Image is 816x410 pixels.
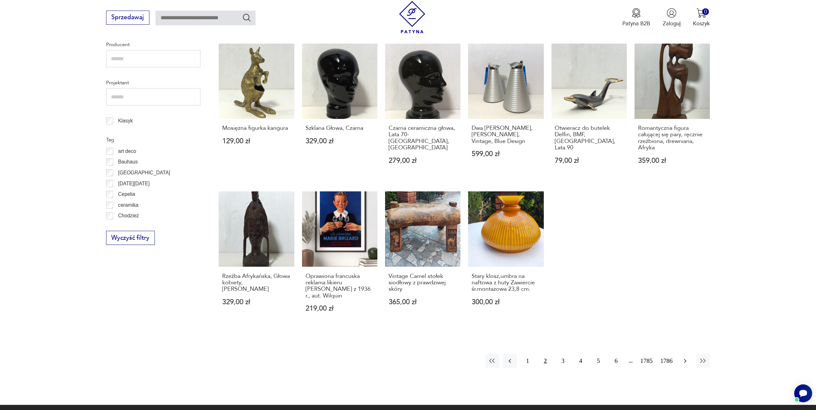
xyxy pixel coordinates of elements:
a: Vintage Camel stołek siodłowy z prawdziwej skóryVintage Camel stołek siodłowy z prawdziwej skóry3... [385,191,460,327]
h3: Stary klosz,umbra na naftowa z huty Zawiercie śr.montażowa 23,8 cm. [472,273,540,293]
h3: Szklana Głowa, Czarna [306,125,374,131]
button: 5 [592,354,605,368]
h3: Otwieracz do butelek Delfin, BMF, [GEOGRAPHIC_DATA], Lata 90 [555,125,623,151]
p: Patyna B2B [622,20,650,27]
p: [DATE][DATE] [118,180,149,188]
a: Szklana Głowa, CzarnaSzklana Głowa, Czarna329,00 zł [302,44,377,179]
button: 1 [521,354,534,368]
p: Klasyk [118,117,133,125]
p: Producent [106,40,200,49]
button: 1786 [658,354,674,368]
img: Ikonka użytkownika [667,8,677,18]
a: Ikona medaluPatyna B2B [622,8,650,27]
p: Cepelia [118,190,135,198]
img: Ikona medalu [631,8,641,18]
p: 79,00 zł [555,157,623,164]
a: Dwa Termosy Alfi, Tassilo V. Grolman, Vintage, Blue DesignDwa [PERSON_NAME], [PERSON_NAME], Vinta... [468,44,543,179]
a: Rzeźba Afrykańska, Głowa kobiety, Drewno HebanoweRzeźba Afrykańska, Głowa kobiety, [PERSON_NAME]3... [219,191,294,327]
button: 0Koszyk [693,8,710,27]
h3: Rzeźba Afrykańska, Głowa kobiety, [PERSON_NAME] [222,273,291,293]
div: 0 [702,8,709,15]
p: 279,00 zł [389,157,457,164]
p: Zaloguj [663,20,681,27]
p: art deco [118,147,136,155]
button: Zaloguj [663,8,681,27]
button: Patyna B2B [622,8,650,27]
p: Projektant [106,79,200,87]
p: 365,00 zł [389,299,457,305]
a: Czarna ceramiczna głowa, Lata 70-te, NiemcyCzarna ceramiczna głowa, Lata 70-[GEOGRAPHIC_DATA], [G... [385,44,460,179]
p: [GEOGRAPHIC_DATA] [118,169,170,177]
p: 599,00 zł [472,151,540,157]
h3: Czarna ceramiczna głowa, Lata 70-[GEOGRAPHIC_DATA], [GEOGRAPHIC_DATA] [389,125,457,151]
a: Oprawiona francuska reklama likieru MARIE BRIZARD z 1936 r., aut. WilquinOprawiona francuska rekl... [302,191,377,327]
button: 6 [609,354,623,368]
button: 2 [538,354,552,368]
p: Bauhaus [118,158,138,166]
button: Szukaj [242,13,251,22]
p: Ćmielów [118,222,137,231]
p: Tag [106,136,200,144]
p: 329,00 zł [306,138,374,145]
p: Chodzież [118,212,139,220]
p: 219,00 zł [306,305,374,312]
button: Sprzedawaj [106,11,149,25]
p: 359,00 zł [638,157,707,164]
button: 3 [556,354,570,368]
p: 329,00 zł [222,299,291,305]
h3: Romantyczna figura całującej się pary, ręcznie rzeźbiona, drewniana, Afryka [638,125,707,151]
img: Patyna - sklep z meblami i dekoracjami vintage [396,1,428,33]
p: ceramika [118,201,138,209]
h3: Oprawiona francuska reklama likieru [PERSON_NAME] z 1936 r., aut. Wilquin [306,273,374,299]
a: Stary klosz,umbra na naftowa z huty Zawiercie śr.montażowa 23,8 cm.Stary klosz,umbra na naftowa z... [468,191,543,327]
button: 1785 [638,354,654,368]
p: 300,00 zł [472,299,540,305]
a: Romantyczna figura całującej się pary, ręcznie rzeźbiona, drewniana, AfrykaRomantyczna figura cał... [635,44,710,179]
h3: Mosiężna figurka kangura [222,125,291,131]
h3: Dwa [PERSON_NAME], [PERSON_NAME], Vintage, Blue Design [472,125,540,145]
img: Ikona koszyka [696,8,706,18]
button: Wyczyść filtry [106,231,155,245]
p: Koszyk [693,20,710,27]
a: Otwieracz do butelek Delfin, BMF, Niemcy, Lata 90Otwieracz do butelek Delfin, BMF, [GEOGRAPHIC_DA... [551,44,627,179]
a: Sprzedawaj [106,15,149,21]
a: Mosiężna figurka kanguraMosiężna figurka kangura129,00 zł [219,44,294,179]
button: 4 [574,354,587,368]
iframe: Smartsupp widget button [794,384,812,402]
p: 129,00 zł [222,138,291,145]
h3: Vintage Camel stołek siodłowy z prawdziwej skóry [389,273,457,293]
